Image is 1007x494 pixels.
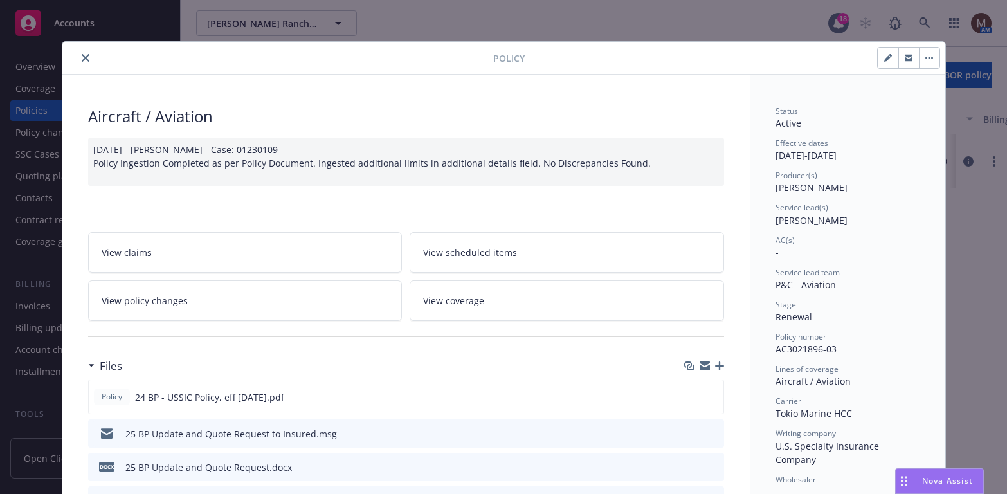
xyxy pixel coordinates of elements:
div: Aircraft / Aviation [88,105,724,127]
span: P&C - Aviation [776,279,836,291]
button: Nova Assist [895,468,984,494]
span: Active [776,117,801,129]
span: Aircraft / Aviation [776,375,851,387]
span: Carrier [776,396,801,407]
span: AC3021896-03 [776,343,837,355]
button: close [78,50,93,66]
span: Service lead(s) [776,202,828,213]
button: download file [687,461,697,474]
span: Service lead team [776,267,840,278]
button: preview file [707,427,719,441]
span: Producer(s) [776,170,817,181]
div: Files [88,358,122,374]
a: View claims [88,232,403,273]
span: Effective dates [776,138,828,149]
span: Nova Assist [922,475,973,486]
span: Renewal [776,311,812,323]
span: View claims [102,246,152,259]
button: preview file [707,390,718,404]
span: Wholesaler [776,474,816,485]
span: U.S. Specialty Insurance Company [776,440,882,466]
span: 24 BP - USSIC Policy, eff [DATE].pdf [135,390,284,404]
div: 25 BP Update and Quote Request to Insured.msg [125,427,337,441]
span: Policy [493,51,525,65]
div: 25 BP Update and Quote Request.docx [125,461,292,474]
span: [PERSON_NAME] [776,181,848,194]
span: [PERSON_NAME] [776,214,848,226]
div: [DATE] - [PERSON_NAME] - Case: 01230109 Policy Ingestion Completed as per Policy Document. Ingest... [88,138,724,186]
a: View policy changes [88,280,403,321]
button: download file [686,390,696,404]
span: Tokio Marine HCC [776,407,852,419]
span: - [776,246,779,259]
a: View coverage [410,280,724,321]
span: View scheduled items [423,246,517,259]
span: Policy [99,391,125,403]
span: Stage [776,299,796,310]
span: View policy changes [102,294,188,307]
span: AC(s) [776,235,795,246]
div: Drag to move [896,469,912,493]
span: Status [776,105,798,116]
span: Lines of coverage [776,363,839,374]
span: Policy number [776,331,826,342]
span: Writing company [776,428,836,439]
div: [DATE] - [DATE] [776,138,920,162]
button: download file [687,427,697,441]
span: View coverage [423,294,484,307]
a: View scheduled items [410,232,724,273]
button: preview file [707,461,719,474]
h3: Files [100,358,122,374]
span: docx [99,462,114,471]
